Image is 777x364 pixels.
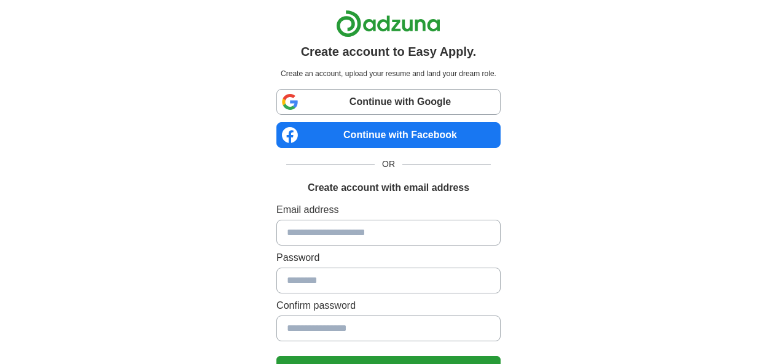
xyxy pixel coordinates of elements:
label: Password [276,250,501,265]
a: Continue with Google [276,89,501,115]
p: Create an account, upload your resume and land your dream role. [279,68,498,79]
a: Continue with Facebook [276,122,501,148]
label: Email address [276,203,501,217]
label: Confirm password [276,298,501,313]
span: OR [375,158,402,171]
h1: Create account with email address [308,180,469,195]
img: Adzuna logo [336,10,440,37]
h1: Create account to Easy Apply. [301,42,477,61]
